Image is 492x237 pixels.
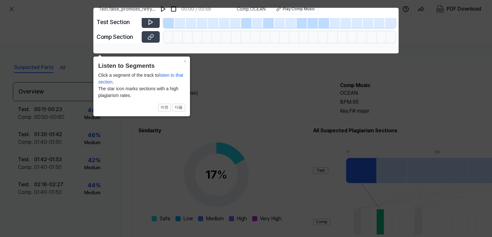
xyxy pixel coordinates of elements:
button: 다음 [172,104,185,111]
header: Listen to Segments [98,61,185,71]
span: listen to that section. [98,73,183,84]
button: 이전 [158,104,171,111]
div: Test Section [97,18,138,26]
div: Click a segment of the track to The star icon marks sections with a high plagiarism rates. [98,72,185,99]
div: Comp Section [97,32,138,41]
button: Close [180,57,190,66]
